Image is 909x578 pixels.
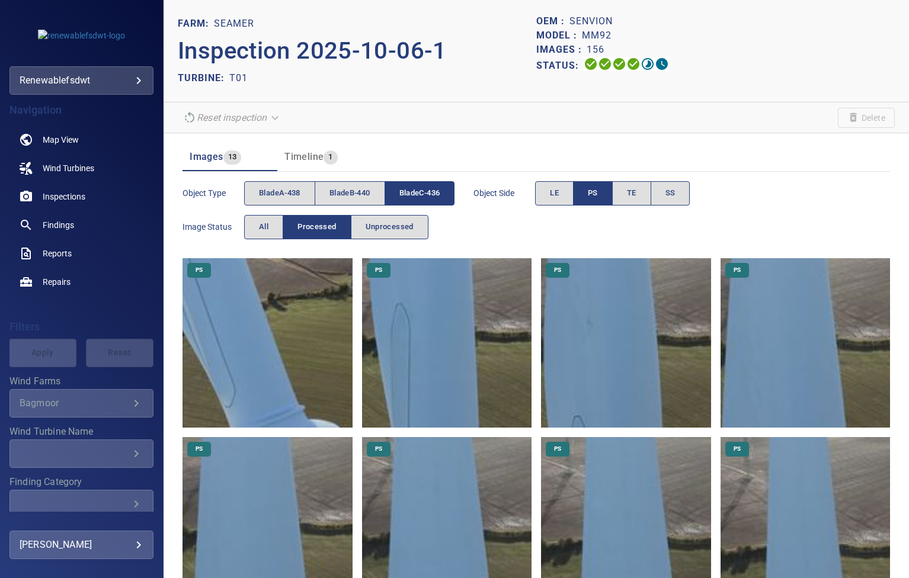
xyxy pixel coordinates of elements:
a: inspections noActive [9,182,153,211]
p: Seamer [214,17,254,31]
button: PS [573,181,613,205]
p: Images : [536,43,587,57]
span: PS [726,445,748,453]
div: Wind Turbine Name [9,439,153,468]
span: Timeline [284,151,324,162]
span: PS [188,445,210,453]
svg: ML Processing 100% [626,57,641,71]
a: findings noActive [9,211,153,239]
svg: Classification 0% [655,57,669,71]
label: Wind Farms [9,377,153,386]
div: [PERSON_NAME] [20,535,143,554]
p: Inspection 2025-10-06-1 [178,33,536,69]
span: 1 [324,150,337,164]
h4: Navigation [9,104,153,116]
span: LE [550,187,559,200]
button: All [244,215,283,239]
span: Reports [43,248,72,259]
span: Images [190,151,223,162]
div: Finding Category [9,490,153,518]
div: Bagmoor [20,397,129,409]
span: PS [368,266,389,274]
button: bladeC-436 [385,181,455,205]
button: bladeB-440 [315,181,385,205]
span: PS [188,266,210,274]
span: TE [627,187,636,200]
a: repairs noActive [9,268,153,296]
p: FARM: [178,17,214,31]
div: renewablefsdwt [20,71,143,90]
label: Finding Category [9,477,153,487]
a: reports noActive [9,239,153,268]
button: Unprocessed [351,215,428,239]
svg: Matching 21% [641,57,655,71]
span: PS [726,266,748,274]
p: MM92 [582,28,612,43]
p: Status: [536,57,584,74]
button: Processed [283,215,351,239]
span: Object Side [473,187,535,199]
svg: Uploading 100% [584,57,598,71]
button: SS [651,181,690,205]
label: Wind Turbine Name [9,427,153,436]
span: Unable to delete the inspection due to your user permissions [838,108,895,128]
div: renewablefsdwt [9,66,153,95]
p: TURBINE: [178,71,229,85]
button: LE [535,181,574,205]
em: Reset inspection [197,112,267,123]
button: TE [612,181,651,205]
span: Inspections [43,191,85,203]
p: Senvion [569,14,613,28]
span: Findings [43,219,74,231]
span: Repairs [43,276,71,288]
span: SS [665,187,676,200]
div: objectType [244,181,455,205]
a: windturbines noActive [9,154,153,182]
span: PS [547,445,568,453]
div: Wind Farms [9,389,153,418]
span: Wind Turbines [43,162,94,174]
span: PS [588,187,598,200]
div: Reset inspection [178,107,286,128]
span: PS [547,266,568,274]
img: renewablefsdwt-logo [38,30,125,41]
a: map noActive [9,126,153,154]
span: Object type [183,187,244,199]
p: Model : [536,28,582,43]
span: PS [368,445,389,453]
div: objectSide [535,181,690,205]
span: bladeC-436 [399,187,440,200]
svg: Selecting 100% [612,57,626,71]
span: Processed [297,220,336,234]
button: bladeA-438 [244,181,315,205]
div: imageStatus [244,215,428,239]
p: 156 [587,43,604,57]
span: Unprocessed [366,220,414,234]
p: T01 [229,71,248,85]
span: 13 [223,150,242,164]
span: Image Status [183,221,244,233]
span: bladeB-440 [329,187,370,200]
span: bladeA-438 [259,187,300,200]
h4: Filters [9,321,153,333]
svg: Data Formatted 100% [598,57,612,71]
span: All [259,220,268,234]
p: OEM : [536,14,569,28]
span: Map View [43,134,79,146]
